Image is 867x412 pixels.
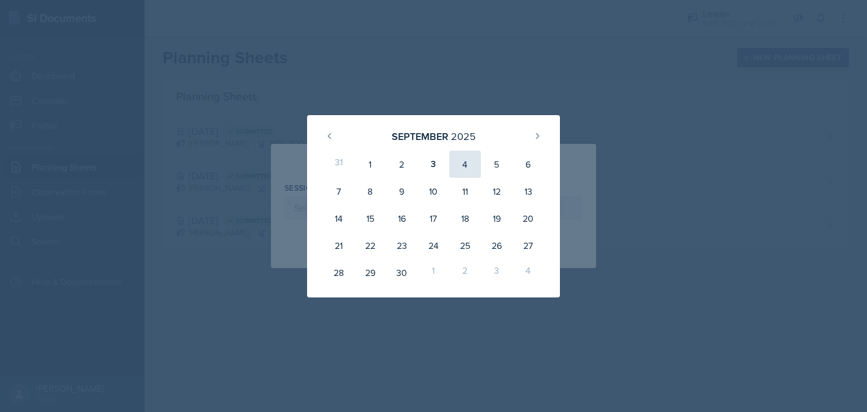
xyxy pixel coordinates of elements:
div: 1 [418,259,449,286]
div: 3 [418,151,449,178]
div: 14 [323,205,354,232]
div: 18 [449,205,481,232]
div: 20 [513,205,544,232]
div: 16 [386,205,418,232]
div: 8 [354,178,386,205]
div: 19 [481,205,513,232]
div: 30 [386,259,418,286]
div: 27 [513,232,544,259]
div: 23 [386,232,418,259]
div: 10 [418,178,449,205]
div: September [392,129,448,144]
div: 31 [323,151,354,178]
div: 4 [513,259,544,286]
div: 5 [481,151,513,178]
div: 2 [386,151,418,178]
div: 21 [323,232,354,259]
div: 1 [354,151,386,178]
div: 15 [354,205,386,232]
div: 2 [449,259,481,286]
div: 26 [481,232,513,259]
div: 13 [513,178,544,205]
div: 12 [481,178,513,205]
div: 4 [449,151,481,178]
div: 6 [513,151,544,178]
div: 11 [449,178,481,205]
div: 25 [449,232,481,259]
div: 7 [323,178,354,205]
div: 2025 [451,129,476,144]
div: 9 [386,178,418,205]
div: 28 [323,259,354,286]
div: 3 [481,259,513,286]
div: 24 [418,232,449,259]
div: 17 [418,205,449,232]
div: 29 [354,259,386,286]
div: 22 [354,232,386,259]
